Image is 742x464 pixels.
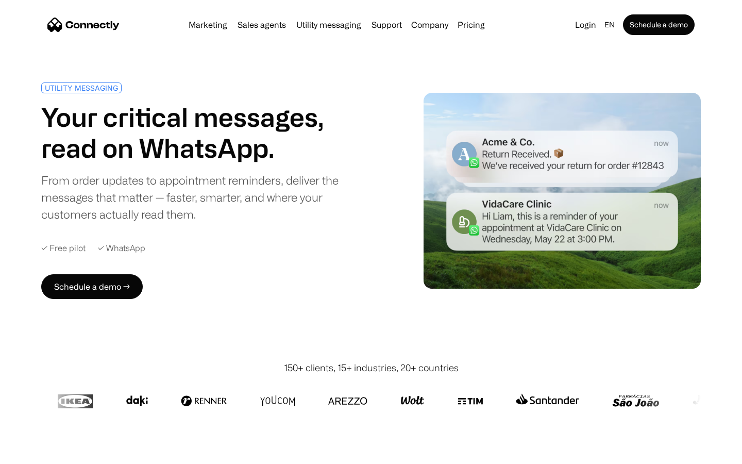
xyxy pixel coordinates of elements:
ul: Language list [21,446,62,460]
a: Utility messaging [292,21,365,29]
div: 150+ clients, 15+ industries, 20+ countries [284,361,459,375]
div: en [604,18,615,32]
div: ✓ Free pilot [41,243,86,253]
a: Schedule a demo → [41,274,143,299]
div: Company [411,18,448,32]
a: Marketing [184,21,231,29]
div: From order updates to appointment reminders, deliver the messages that matter — faster, smarter, ... [41,172,367,223]
div: UTILITY MESSAGING [45,84,118,92]
a: Sales agents [233,21,290,29]
div: ✓ WhatsApp [98,243,145,253]
aside: Language selected: English [10,445,62,460]
a: Schedule a demo [623,14,695,35]
a: Login [571,18,600,32]
h1: Your critical messages, read on WhatsApp. [41,102,367,163]
a: Pricing [453,21,489,29]
a: Support [367,21,406,29]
